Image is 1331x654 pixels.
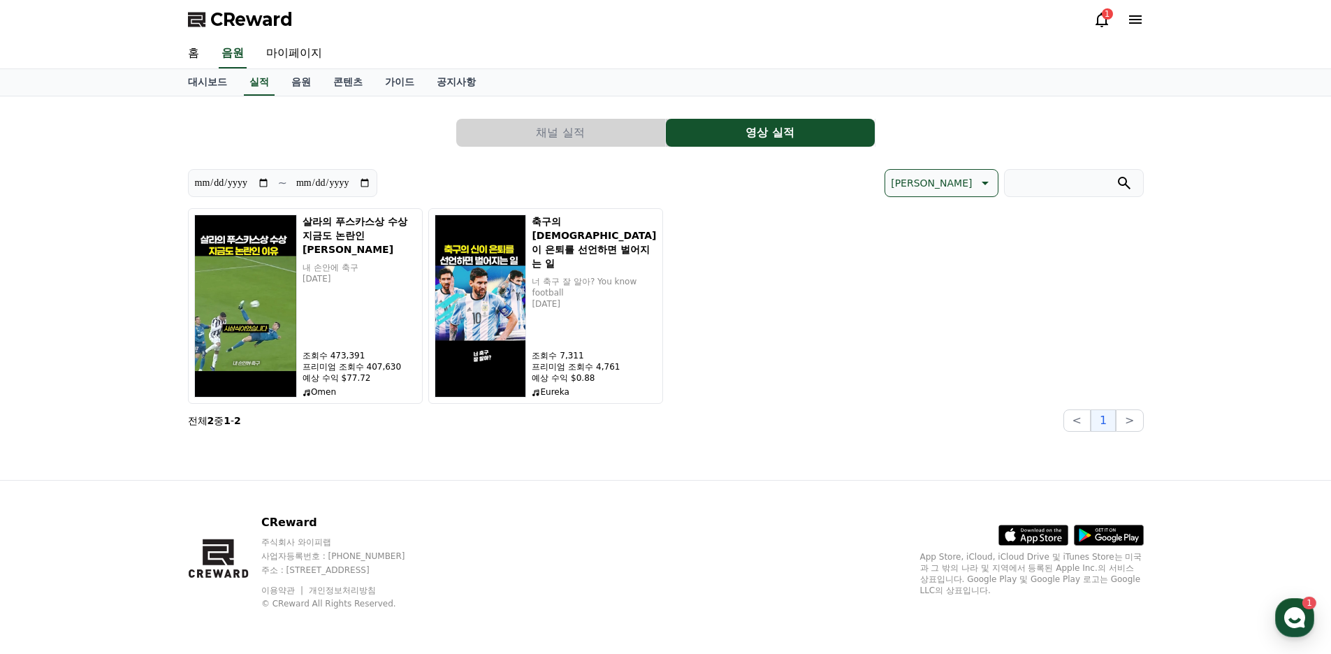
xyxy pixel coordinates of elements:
[278,175,287,191] p: ~
[234,415,241,426] strong: 2
[261,565,432,576] p: 주소 : [STREET_ADDRESS]
[244,69,275,96] a: 실적
[224,415,231,426] strong: 1
[44,464,52,475] span: 홈
[4,443,92,478] a: 홈
[280,69,322,96] a: 음원
[219,39,247,68] a: 음원
[180,443,268,478] a: 설정
[188,208,423,404] button: 살라의 푸스카스상 수상 지금도 논란인 이유 살라의 푸스카스상 수상 지금도 논란인 [PERSON_NAME] 내 손안에 축구 [DATE] 조회수 473,391 프리미엄 조회수 4...
[261,598,432,609] p: © CReward All Rights Reserved.
[920,551,1144,596] p: App Store, iCloud, iCloud Drive 및 iTunes Store는 미국과 그 밖의 나라 및 지역에서 등록된 Apple Inc.의 서비스 상표입니다. Goo...
[177,39,210,68] a: 홈
[188,414,241,428] p: 전체 중 -
[1116,409,1143,432] button: >
[532,372,656,384] p: 예상 수익 $0.88
[208,415,214,426] strong: 2
[532,215,656,270] h5: 축구의 [DEMOGRAPHIC_DATA]이 은퇴를 선언하면 벌어지는 일
[322,69,374,96] a: 콘텐츠
[309,586,376,595] a: 개인정보처리방침
[303,361,416,372] p: 프리미엄 조회수 407,630
[142,442,147,453] span: 1
[128,465,145,476] span: 대화
[92,443,180,478] a: 1대화
[177,69,238,96] a: 대시보드
[426,69,487,96] a: 공지사항
[188,8,293,31] a: CReward
[303,215,416,256] h5: 살라의 푸스카스상 수상 지금도 논란인 [PERSON_NAME]
[210,8,293,31] span: CReward
[261,514,432,531] p: CReward
[456,119,666,147] a: 채널 실적
[303,372,416,384] p: 예상 수익 $77.72
[532,276,656,298] p: 너 축구 잘 알아? You know football
[261,551,432,562] p: 사업자등록번호 : [PHONE_NUMBER]
[303,273,416,284] p: [DATE]
[1091,409,1116,432] button: 1
[1093,11,1110,28] a: 1
[885,169,998,197] button: [PERSON_NAME]
[216,464,233,475] span: 설정
[194,215,297,398] img: 살라의 푸스카스상 수상 지금도 논란인 이유
[255,39,333,68] a: 마이페이지
[435,215,527,398] img: 축구의 신이 은퇴를 선언하면 벌어지는 일
[532,361,656,372] p: 프리미엄 조회수 4,761
[532,350,656,361] p: 조회수 7,311
[303,262,416,273] p: 내 손안에 축구
[1063,409,1091,432] button: <
[428,208,663,404] button: 축구의 신이 은퇴를 선언하면 벌어지는 일 축구의 [DEMOGRAPHIC_DATA]이 은퇴를 선언하면 벌어지는 일 너 축구 잘 알아? You know football [DATE...
[532,386,656,398] p: Eureka
[1102,8,1113,20] div: 1
[303,386,416,398] p: Omen
[666,119,875,147] button: 영상 실적
[261,586,305,595] a: 이용약관
[374,69,426,96] a: 가이드
[456,119,665,147] button: 채널 실적
[666,119,875,147] a: 영상 실적
[261,537,432,548] p: 주식회사 와이피랩
[303,350,416,361] p: 조회수 473,391
[891,173,972,193] p: [PERSON_NAME]
[532,298,656,310] p: [DATE]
